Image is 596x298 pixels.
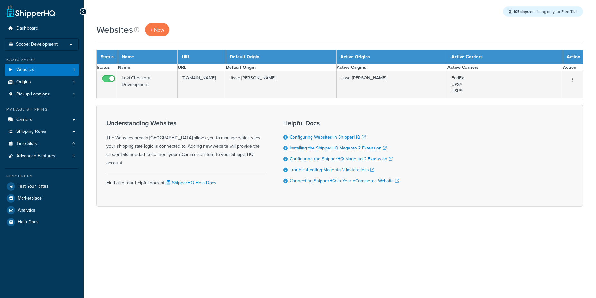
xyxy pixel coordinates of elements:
a: Installing the ShipperHQ Magento 2 Extension [290,145,387,151]
th: Default Origin [226,50,337,64]
a: Time Slots 0 [5,138,79,150]
h3: Understanding Websites [106,120,267,127]
span: 1 [73,67,75,73]
span: Help Docs [18,220,39,225]
th: Active Carriers [447,50,563,64]
div: The Websites area in [GEOGRAPHIC_DATA] allows you to manage which sites your shipping rate logic ... [106,120,267,167]
h3: Helpful Docs [283,120,399,127]
td: Jisse [PERSON_NAME] [226,71,337,98]
a: Shipping Rules [5,126,79,138]
a: Test Your Rates [5,181,79,192]
span: 5 [72,153,75,159]
a: Advanced Features 5 [5,150,79,162]
td: Jisse [PERSON_NAME] [337,71,447,98]
a: Origins 1 [5,76,79,88]
th: Active Origins [337,64,447,71]
li: Time Slots [5,138,79,150]
a: Connecting ShipperHQ to Your eCommerce Website [290,177,399,184]
a: Configuring Websites in ShipperHQ [290,134,366,140]
a: + New [145,23,169,36]
span: Analytics [18,208,35,213]
a: Marketplace [5,193,79,204]
span: Websites [16,67,34,73]
li: Origins [5,76,79,88]
strong: 105 days [513,9,529,14]
a: Help Docs [5,216,79,228]
th: Action [563,50,583,64]
a: Carriers [5,114,79,126]
a: Troubleshooting Magento 2 Installations [290,167,374,173]
li: Pickup Locations [5,88,79,100]
th: Status [97,50,118,64]
span: Advanced Features [16,153,55,159]
th: Action [563,64,583,71]
td: [DOMAIN_NAME] [177,71,226,98]
span: 0 [72,141,75,147]
span: Time Slots [16,141,37,147]
th: Name [118,50,178,64]
span: Pickup Locations [16,92,50,97]
th: Active Origins [337,50,447,64]
div: Basic Setup [5,57,79,63]
span: + New [150,26,164,33]
span: 1 [73,92,75,97]
span: Origins [16,79,31,85]
td: Loki Checkout Development [118,71,178,98]
a: Pickup Locations 1 [5,88,79,100]
div: remaining on your Free Trial [503,6,583,17]
th: Status [97,64,118,71]
span: Shipping Rules [16,129,46,134]
div: Resources [5,174,79,179]
span: Scope: Development [16,42,58,47]
th: Active Carriers [447,64,563,71]
a: Websites 1 [5,64,79,76]
div: Manage Shipping [5,107,79,112]
span: Test Your Rates [18,184,49,189]
h1: Websites [96,23,133,36]
span: Carriers [16,117,32,122]
td: FedEx UPS® USPS [447,71,563,98]
a: ShipperHQ Home [7,5,55,18]
a: Configuring the ShipperHQ Magento 2 Extension [290,156,393,162]
a: Dashboard [5,23,79,34]
th: URL [177,64,226,71]
span: Marketplace [18,196,42,201]
li: Advanced Features [5,150,79,162]
th: Default Origin [226,64,337,71]
div: Find all of our helpful docs at: [106,174,267,187]
li: Websites [5,64,79,76]
a: Analytics [5,204,79,216]
th: URL [177,50,226,64]
a: ShipperHQ Help Docs [165,179,216,186]
span: 1 [73,79,75,85]
th: Name [118,64,178,71]
span: Dashboard [16,26,38,31]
